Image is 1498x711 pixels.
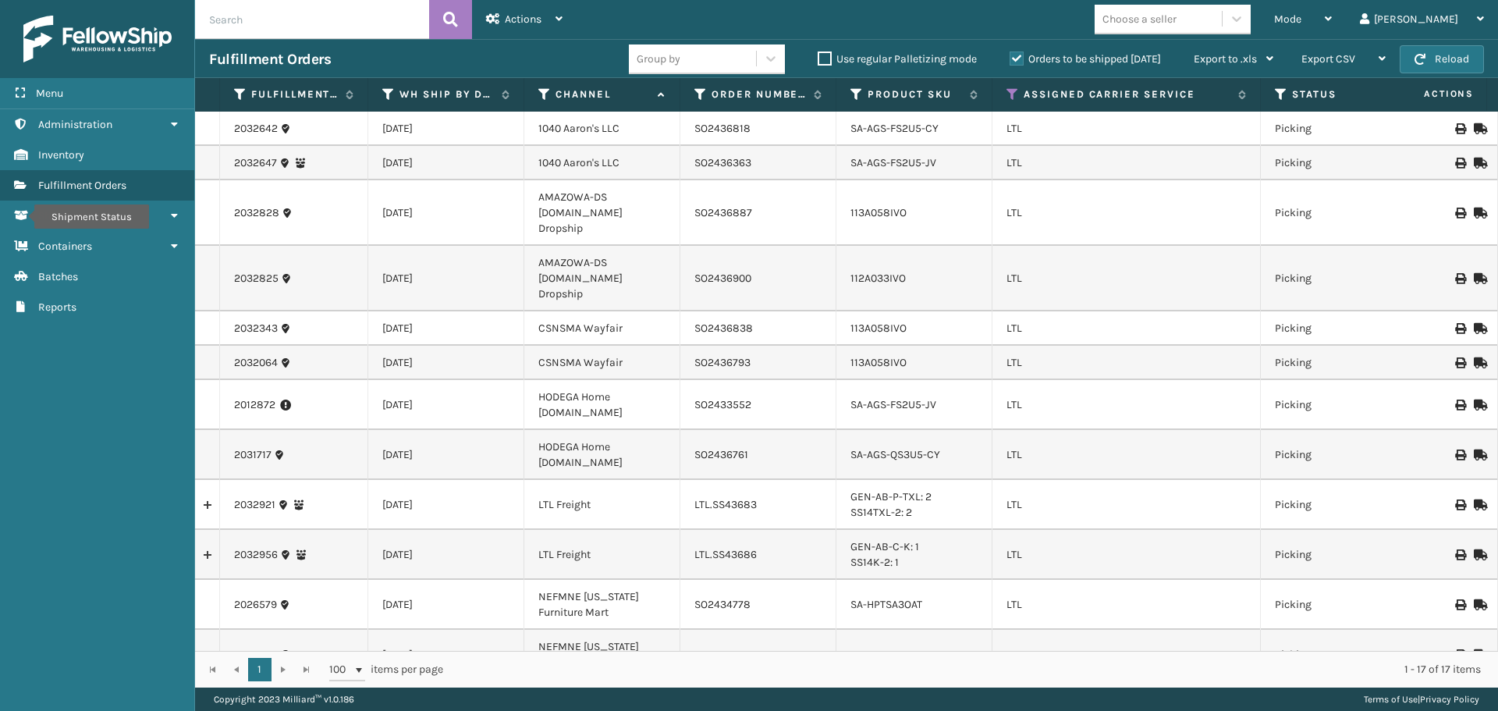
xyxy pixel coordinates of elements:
[556,87,650,101] label: Channel
[680,430,836,480] td: SO2436761
[234,497,275,513] a: 2032921
[1261,146,1417,180] td: Picking
[992,112,1261,146] td: LTL
[1474,450,1483,460] i: Mark as Shipped
[465,662,1481,677] div: 1 - 17 of 17 items
[992,380,1261,430] td: LTL
[524,530,680,580] td: LTL Freight
[680,346,836,380] td: SO2436793
[1364,688,1479,711] div: |
[1474,273,1483,284] i: Mark as Shipped
[1455,599,1464,610] i: Print BOL
[368,430,524,480] td: [DATE]
[1261,180,1417,246] td: Picking
[1474,323,1483,334] i: Mark as Shipped
[1455,450,1464,460] i: Print BOL
[234,547,278,563] a: 2032956
[1261,346,1417,380] td: Picking
[868,87,962,101] label: Product SKU
[524,630,680,680] td: NEFMNE [US_STATE] Furniture Mart
[1024,87,1230,101] label: Assigned Carrier Service
[992,246,1261,311] td: LTL
[1474,649,1483,660] i: Mark as Shipped
[234,121,278,137] a: 2032642
[1261,311,1417,346] td: Picking
[850,322,907,335] a: 113A058IVO
[712,87,806,101] label: Order Number
[850,490,932,503] a: GEN-AB-P-TXL: 2
[818,52,977,66] label: Use regular Palletizing mode
[992,530,1261,580] td: LTL
[850,556,899,569] a: SS14K-2: 1
[329,662,353,677] span: 100
[1301,52,1355,66] span: Export CSV
[524,480,680,530] td: LTL Freight
[1455,158,1464,169] i: Print BOL
[524,430,680,480] td: HODEGA Home [DOMAIN_NAME]
[368,580,524,630] td: [DATE]
[850,122,939,135] a: SA-AGS-FS2U5-CY
[1455,208,1464,219] i: Print BOL
[1375,81,1483,107] span: Actions
[38,179,126,192] span: Fulfillment Orders
[251,87,338,101] label: Fulfillment Order Id
[1455,357,1464,368] i: Print BOL
[209,50,331,69] h3: Fulfillment Orders
[399,87,494,101] label: WH Ship By Date
[368,146,524,180] td: [DATE]
[368,530,524,580] td: [DATE]
[850,398,936,411] a: SA-AGS-FS2U5-JV
[368,480,524,530] td: [DATE]
[850,506,912,519] a: SS14TXL-2: 2
[234,271,279,286] a: 2032825
[850,448,940,461] a: SA-AGS-QS3U5-CY
[1474,499,1483,510] i: Mark as Shipped
[850,206,907,219] a: 113A058IVO
[1474,208,1483,219] i: Mark as Shipped
[1194,52,1257,66] span: Export to .xls
[234,321,278,336] a: 2032343
[1420,694,1479,705] a: Privacy Policy
[1474,549,1483,560] i: Mark as Shipped
[524,112,680,146] td: 1040 Aaron's LLC
[850,540,919,553] a: GEN-AB-C-K: 1
[1474,158,1483,169] i: Mark as Shipped
[1261,112,1417,146] td: Picking
[1261,580,1417,630] td: Picking
[992,146,1261,180] td: LTL
[38,270,78,283] span: Batches
[524,180,680,246] td: AMAZOWA-DS [DOMAIN_NAME] Dropship
[850,648,922,661] a: SA-HPTSA3OAT
[680,112,836,146] td: SO2436818
[680,180,836,246] td: SO2436887
[1274,12,1301,26] span: Mode
[680,311,836,346] td: SO2436838
[1261,530,1417,580] td: Picking
[505,12,541,26] span: Actions
[524,146,680,180] td: 1040 Aaron's LLC
[524,311,680,346] td: CSNSMA Wayfair
[1455,499,1464,510] i: Print BOL
[1455,549,1464,560] i: Print BOL
[1261,630,1417,680] td: Picking
[1102,11,1177,27] div: Choose a seller
[23,16,172,62] img: logo
[850,272,906,285] a: 112A033IVO
[1261,430,1417,480] td: Picking
[234,597,277,613] a: 2026579
[992,580,1261,630] td: LTL
[1455,123,1464,134] i: Print BOL
[214,688,354,711] p: Copyright 2023 Milliard™ v 1.0.186
[1261,480,1417,530] td: Picking
[248,658,272,681] a: 1
[992,311,1261,346] td: LTL
[1261,380,1417,430] td: Picking
[1364,694,1418,705] a: Terms of Use
[234,397,275,413] a: 2012872
[1400,45,1484,73] button: Reload
[234,205,279,221] a: 2032828
[234,155,277,171] a: 2032647
[524,380,680,430] td: HODEGA Home [DOMAIN_NAME]
[1010,52,1161,66] label: Orders to be shipped [DATE]
[992,346,1261,380] td: LTL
